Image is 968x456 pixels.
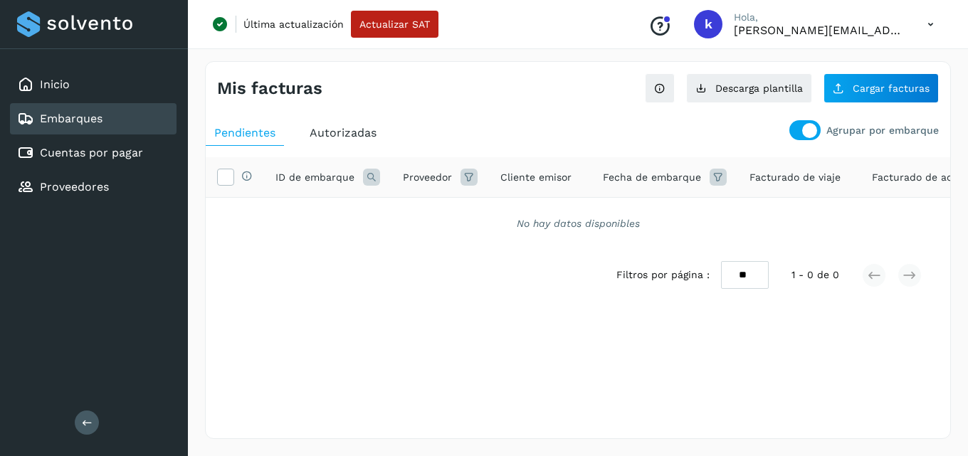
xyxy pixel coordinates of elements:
span: Pendientes [214,126,275,139]
span: Descarga plantilla [715,83,803,93]
span: Cargar facturas [853,83,930,93]
span: Filtros por página : [616,267,710,282]
p: Agrupar por embarque [826,124,939,137]
p: karla@metaleslozano.com.mx [734,23,905,37]
a: Inicio [40,78,70,91]
span: Autorizadas [310,126,377,139]
a: Proveedores [40,180,109,193]
span: Actualizar SAT [359,19,430,29]
span: Facturado de viaje [749,170,841,185]
span: ID de embarque [275,170,354,185]
span: Fecha de embarque [603,170,701,185]
button: Actualizar SAT [351,11,438,38]
p: Última actualización [243,18,344,31]
div: Proveedores [10,171,177,203]
button: Descarga plantilla [686,73,812,103]
span: Proveedor [403,170,452,185]
a: Cuentas por pagar [40,146,143,159]
div: Cuentas por pagar [10,137,177,169]
span: 1 - 0 de 0 [791,267,839,282]
div: Inicio [10,69,177,100]
p: Hola, [734,11,905,23]
div: No hay datos disponibles [224,216,932,231]
button: Cargar facturas [824,73,939,103]
span: Cliente emisor [500,170,572,185]
a: Embarques [40,112,102,125]
div: Embarques [10,103,177,134]
h4: Mis facturas [217,78,322,99]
